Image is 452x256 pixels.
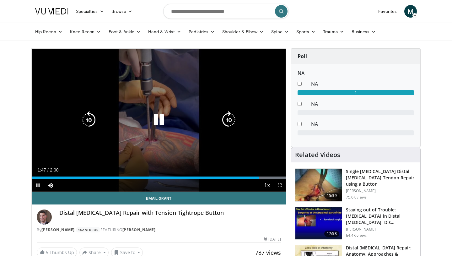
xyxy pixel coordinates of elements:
[37,210,52,225] img: Avatar
[346,227,417,232] p: [PERSON_NAME]
[261,179,273,192] button: Playback Rate
[35,8,68,14] img: VuMedi Logo
[264,237,281,242] div: [DATE]
[31,25,66,38] a: Hip Recon
[122,227,156,232] a: [PERSON_NAME]
[37,227,281,233] div: By FEATURING
[346,168,417,187] h3: Single [MEDICAL_DATA] Distal [MEDICAL_DATA] Tendon Repair using a Button
[144,25,185,38] a: Hand & Wrist
[346,195,367,200] p: 75.6K views
[295,168,417,202] a: 15:39 Single [MEDICAL_DATA] Distal [MEDICAL_DATA] Tendon Repair using a Button [PERSON_NAME] 75.6...
[324,231,339,237] span: 17:58
[59,210,281,216] h4: Distal [MEDICAL_DATA] Repair with Tension Tightrope Button
[32,177,286,179] div: Progress Bar
[374,5,401,18] a: Favorites
[32,192,286,204] a: Email Grant
[306,80,419,88] dd: NA
[32,179,44,192] button: Pause
[346,233,367,238] p: 64.4K views
[105,25,145,38] a: Foot & Ankle
[267,25,292,38] a: Spine
[346,188,417,193] p: [PERSON_NAME]
[298,90,414,95] div: 1
[37,167,46,172] span: 1:47
[50,167,58,172] span: 2:00
[46,249,48,255] span: 5
[72,5,108,18] a: Specialties
[346,207,417,226] h3: Staying out of Trouble: [MEDICAL_DATA] in Distal [MEDICAL_DATA], Dis…
[66,25,105,38] a: Knee Recon
[306,120,419,128] dd: NA
[163,4,289,19] input: Search topics, interventions
[295,207,342,240] img: Q2xRg7exoPLTwO8X4xMDoxOjB1O8AjAz_1.150x105_q85_crop-smart_upscale.jpg
[306,100,419,108] dd: NA
[404,5,417,18] a: M
[76,227,100,232] a: 142 Videos
[185,25,218,38] a: Pediatrics
[47,167,49,172] span: /
[41,227,75,232] a: [PERSON_NAME]
[324,193,339,199] span: 15:39
[298,53,307,60] strong: Poll
[295,169,342,201] img: king_0_3.png.150x105_q85_crop-smart_upscale.jpg
[44,179,57,192] button: Mute
[273,179,286,192] button: Fullscreen
[348,25,380,38] a: Business
[108,5,137,18] a: Browse
[295,207,417,240] a: 17:58 Staying out of Trouble: [MEDICAL_DATA] in Distal [MEDICAL_DATA], Dis… [PERSON_NAME] 64.4K v...
[295,151,340,159] h4: Related Videos
[293,25,320,38] a: Sports
[319,25,348,38] a: Trauma
[218,25,267,38] a: Shoulder & Elbow
[298,70,414,76] h6: NA
[32,49,286,192] video-js: Video Player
